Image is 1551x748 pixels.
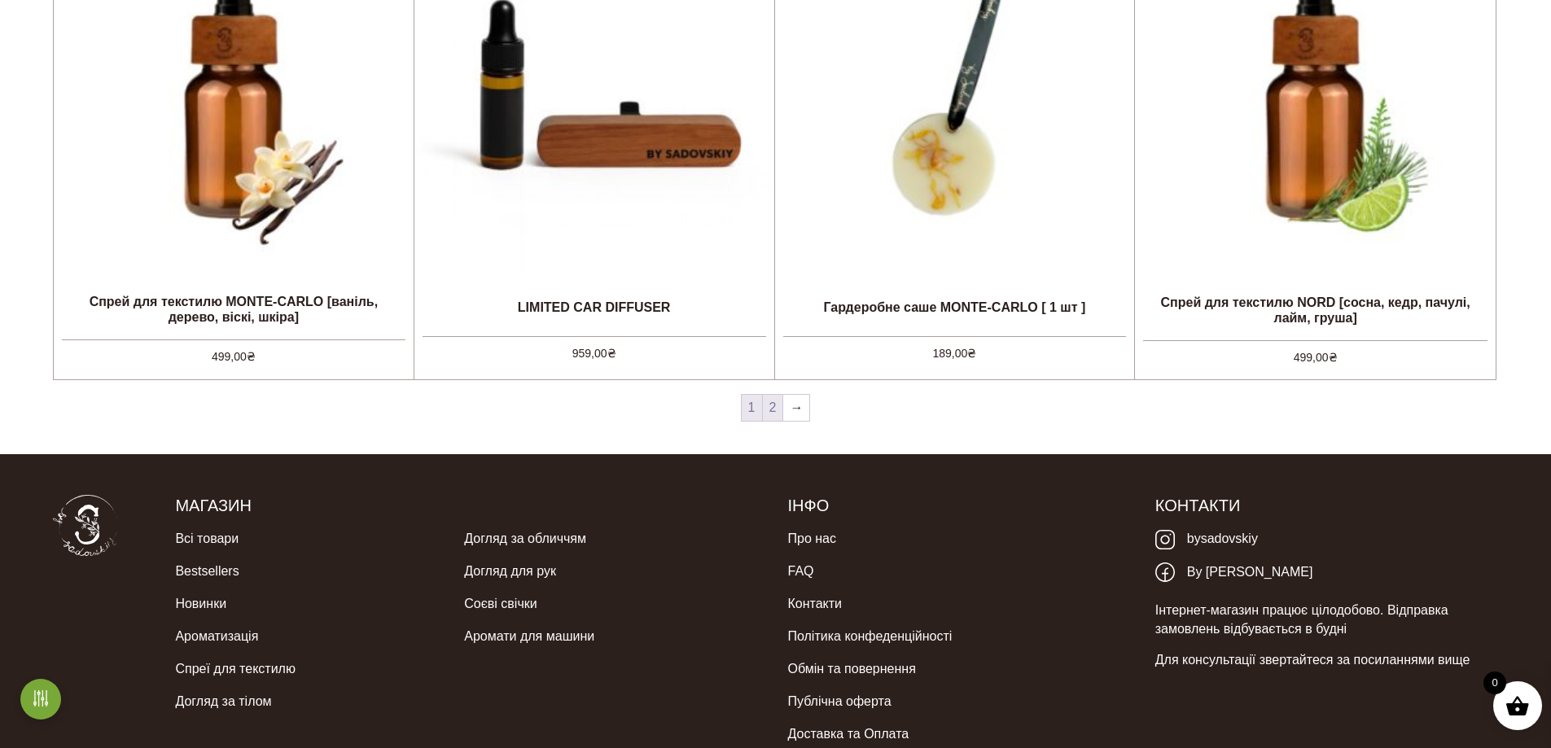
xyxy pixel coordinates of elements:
a: Соєві свічки [464,588,537,620]
span: ₴ [247,350,256,363]
a: Догляд за тілом [175,685,271,718]
h2: LIMITED CAR DIFFUSER [414,287,774,328]
a: Ароматизація [175,620,258,653]
bdi: 499,00 [212,350,256,363]
a: Публічна оферта [787,685,891,718]
a: Всі товари [175,523,239,555]
a: Bestsellers [175,555,239,588]
h5: Контакти [1155,495,1498,516]
span: 0 [1483,671,1506,694]
h2: Спрей для текстилю NORD [сосна, кедр, пачулі, лайм, груша] [1135,288,1496,332]
a: 2 [763,395,783,421]
h5: Магазин [175,495,763,516]
bdi: 189,00 [932,347,976,360]
a: Новинки [175,588,226,620]
a: Про нас [787,523,835,555]
span: ₴ [967,347,976,360]
a: Спреї для текстилю [175,653,296,685]
h2: Спрей для текстилю MONTE-CARLO [ваніль, дерево, віскі, шкіра] [54,287,414,331]
span: ₴ [607,347,616,360]
a: bysadovskiy [1155,523,1258,556]
h2: Гардеробне саше MONTE-CARLO [ 1 шт ] [775,287,1135,328]
span: 1 [742,395,762,421]
a: FAQ [787,555,813,588]
p: Інтернет-магазин працює цілодобово. Відправка замовлень відбувається в будні [1155,601,1498,638]
a: Догляд для рук [464,555,556,588]
p: Для консультації звертайтеся за посиланнями вище [1155,651,1498,669]
a: → [783,395,809,421]
a: Контакти [787,588,842,620]
span: ₴ [1329,351,1338,364]
a: Догляд за обличчям [464,523,586,555]
a: Політика конфеденційності [787,620,952,653]
a: By [PERSON_NAME] [1155,556,1313,589]
h5: Інфо [787,495,1130,516]
bdi: 499,00 [1294,351,1338,364]
a: Обмін та повернення [787,653,915,685]
bdi: 959,00 [572,347,616,360]
a: Аромати для машини [464,620,594,653]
